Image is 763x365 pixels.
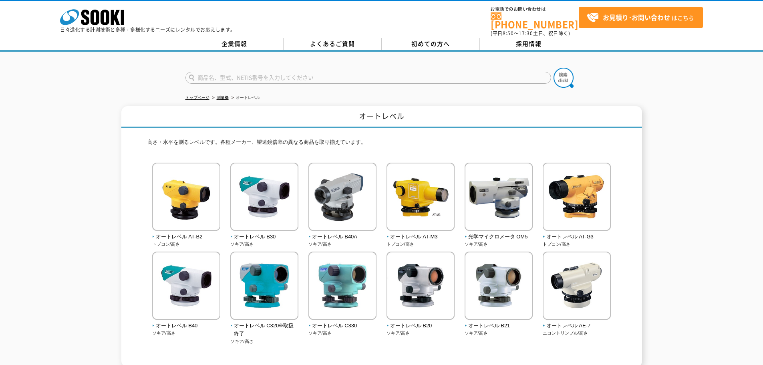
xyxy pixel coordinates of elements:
a: よくあるご質問 [284,38,382,50]
a: オートレベル C330 [308,314,377,330]
p: ソキア/高さ [308,330,377,337]
a: 採用情報 [480,38,578,50]
input: 商品名、型式、NETIS番号を入力してください [185,72,551,84]
a: 初めての方へ [382,38,480,50]
p: ソキア/高さ [465,330,533,337]
img: オートレベル B20 [387,252,455,322]
img: オートレベル C330 [308,252,376,322]
img: 光学マイクロメータ OM5 [465,163,533,233]
p: トプコン/高さ [152,241,221,248]
a: オートレベル C320※取扱終了 [230,314,299,338]
img: btn_search.png [554,68,574,88]
span: 8:50 [503,30,514,37]
span: オートレベル AT-M3 [387,233,455,241]
img: オートレベル AT-G3 [543,163,611,233]
h1: オートレベル [121,106,642,128]
span: オートレベル AT-B2 [152,233,221,241]
a: 光学マイクロメータ OM5 [465,225,533,241]
a: オートレベル B40A [308,225,377,241]
span: 17:30 [519,30,533,37]
img: オートレベル B40 [152,252,220,322]
a: オートレベル AT-B2 [152,225,221,241]
a: お見積り･お問い合わせはこちら [579,7,703,28]
span: オートレベル B40A [308,233,377,241]
span: お電話でのお問い合わせは [491,7,579,12]
p: ソキア/高さ [230,241,299,248]
img: オートレベル B40A [308,163,376,233]
span: オートレベル B30 [230,233,299,241]
p: ニコントリンブル/高さ [543,330,611,337]
img: オートレベル B21 [465,252,533,322]
p: トプコン/高さ [543,241,611,248]
p: ソキア/高さ [387,330,455,337]
img: オートレベル AE-7 [543,252,611,322]
a: オートレベル B20 [387,314,455,330]
strong: お見積り･お問い合わせ [603,12,670,22]
p: ソキア/高さ [152,330,221,337]
a: オートレベル AE-7 [543,314,611,330]
span: はこちら [587,12,694,24]
a: オートレベル B21 [465,314,533,330]
a: オートレベル B30 [230,225,299,241]
img: オートレベル B30 [230,163,298,233]
a: オートレベル AT-G3 [543,225,611,241]
span: オートレベル B40 [152,322,221,330]
p: 高さ・水平を測るレベルです。各種メーカー、望遠鏡倍率の異なる商品を取り揃えています。 [147,138,616,151]
a: 企業情報 [185,38,284,50]
a: オートレベル AT-M3 [387,225,455,241]
a: [PHONE_NUMBER] [491,12,579,29]
p: 日々進化する計測技術と多種・多様化するニーズにレンタルでお応えします。 [60,27,236,32]
p: トプコン/高さ [387,241,455,248]
a: オートレベル B40 [152,314,221,330]
span: オートレベル AT-G3 [543,233,611,241]
p: ソキア/高さ [230,338,299,345]
span: オートレベル AE-7 [543,322,611,330]
a: 測量機 [217,95,229,100]
img: オートレベル AT-B2 [152,163,220,233]
span: オートレベル B20 [387,322,455,330]
span: 光学マイクロメータ OM5 [465,233,533,241]
li: オートレベル [230,94,260,102]
span: オートレベル C320※取扱終了 [230,322,299,339]
p: ソキア/高さ [308,241,377,248]
p: ソキア/高さ [465,241,533,248]
span: 初めての方へ [411,39,450,48]
a: トップページ [185,95,209,100]
span: (平日 ～ 土日、祝日除く) [491,30,570,37]
img: オートレベル AT-M3 [387,163,455,233]
span: オートレベル C330 [308,322,377,330]
span: オートレベル B21 [465,322,533,330]
img: オートレベル C320※取扱終了 [230,252,298,322]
